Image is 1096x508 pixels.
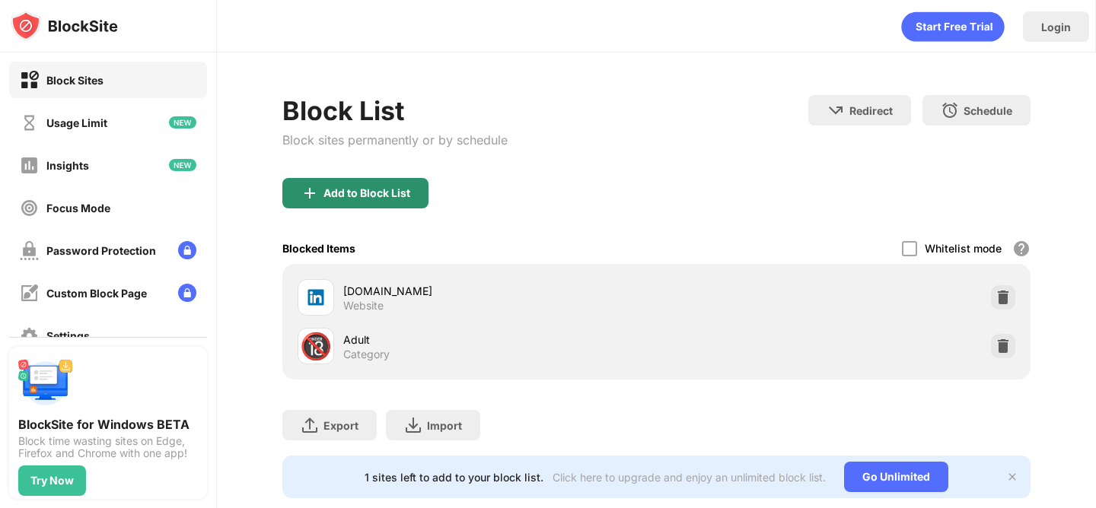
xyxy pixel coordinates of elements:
img: lock-menu.svg [178,241,196,259]
div: Import [427,419,462,432]
div: Password Protection [46,244,156,257]
img: new-icon.svg [169,116,196,129]
img: insights-off.svg [20,156,39,175]
div: Adult [343,332,656,348]
div: Export [323,419,358,432]
div: Block time wasting sites on Edge, Firefox and Chrome with one app! [18,435,198,459]
div: Blocked Items [282,242,355,255]
div: Insights [46,159,89,172]
div: Focus Mode [46,202,110,214]
div: Schedule [964,104,1012,117]
img: focus-off.svg [20,198,39,217]
div: 🔞 [300,331,332,362]
div: 1 sites left to add to your block list. [365,471,543,484]
div: animation [901,11,1005,42]
div: Category [343,348,390,361]
div: Settings [46,329,90,342]
div: Block sites permanently or by schedule [282,132,508,148]
img: logo-blocksite.svg [11,11,118,41]
div: Block List [282,95,508,126]
div: Custom Block Page [46,287,147,300]
div: Add to Block List [323,187,410,199]
img: time-usage-off.svg [20,113,39,132]
div: Usage Limit [46,116,107,129]
img: block-on.svg [20,71,39,90]
img: new-icon.svg [169,159,196,171]
img: password-protection-off.svg [20,241,39,260]
div: Redirect [849,104,893,117]
div: Login [1041,21,1071,33]
div: BlockSite for Windows BETA [18,417,198,432]
div: Block Sites [46,74,104,87]
img: favicons [307,288,325,306]
img: lock-menu.svg [178,284,196,302]
div: Go Unlimited [844,462,948,492]
div: Try Now [30,475,74,487]
div: Click here to upgrade and enjoy an unlimited block list. [553,471,826,484]
div: [DOMAIN_NAME] [343,283,656,299]
img: x-button.svg [1006,471,1018,483]
img: push-desktop.svg [18,356,73,411]
div: Website [343,299,384,313]
img: settings-off.svg [20,326,39,345]
img: customize-block-page-off.svg [20,284,39,303]
div: Whitelist mode [925,242,1002,255]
